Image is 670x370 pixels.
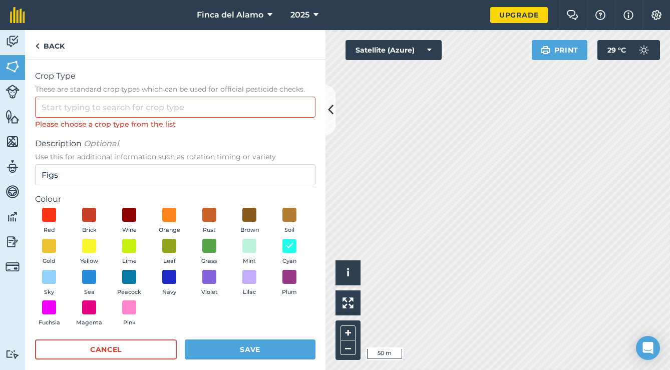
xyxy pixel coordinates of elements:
span: Sea [84,288,95,297]
img: svg+xml;base64,PHN2ZyB4bWxucz0iaHR0cDovL3d3dy53My5vcmcvMjAwMC9zdmciIHdpZHRoPSIxOCIgaGVpZ2h0PSIyNC... [285,240,294,252]
span: Fuchsia [39,318,60,327]
span: Violet [201,288,218,297]
span: Plum [282,288,297,297]
img: A question mark icon [594,10,606,20]
img: svg+xml;base64,PHN2ZyB4bWxucz0iaHR0cDovL3d3dy53My5vcmcvMjAwMC9zdmciIHdpZHRoPSI1NiIgaGVpZ2h0PSI2MC... [6,109,20,124]
label: Colour [35,193,315,205]
img: Four arrows, one pointing top left, one top right, one bottom right and the last bottom left [343,297,354,308]
span: Red [44,226,55,235]
span: Lilac [243,288,256,297]
span: These are standard crop types which can be used for official pesticide checks. [35,84,315,94]
button: Red [35,208,63,235]
button: Lime [115,239,143,266]
span: Pink [123,318,136,327]
span: Sky [44,288,54,297]
button: Brick [75,208,103,235]
img: svg+xml;base64,PHN2ZyB4bWxucz0iaHR0cDovL3d3dy53My5vcmcvMjAwMC9zdmciIHdpZHRoPSIxOSIgaGVpZ2h0PSIyNC... [541,44,550,56]
span: Mint [243,257,256,266]
em: Optional [84,139,119,148]
button: Magenta [75,300,103,327]
button: Cyan [275,239,303,266]
img: svg+xml;base64,PD94bWwgdmVyc2lvbj0iMS4wIiBlbmNvZGluZz0idXRmLTgiPz4KPCEtLSBHZW5lcmF0b3I6IEFkb2JlIE... [6,184,20,199]
button: Pink [115,300,143,327]
button: Peacock [115,270,143,297]
button: Orange [155,208,183,235]
img: svg+xml;base64,PHN2ZyB4bWxucz0iaHR0cDovL3d3dy53My5vcmcvMjAwMC9zdmciIHdpZHRoPSI1NiIgaGVpZ2h0PSI2MC... [6,134,20,149]
button: Satellite (Azure) [346,40,442,60]
button: Gold [35,239,63,266]
span: Magenta [76,318,102,327]
div: Open Intercom Messenger [636,336,660,360]
button: Fuchsia [35,300,63,327]
span: Description [35,138,315,150]
button: Soil [275,208,303,235]
img: Two speech bubbles overlapping with the left bubble in the forefront [566,10,578,20]
button: Rust [195,208,223,235]
img: svg+xml;base64,PD94bWwgdmVyc2lvbj0iMS4wIiBlbmNvZGluZz0idXRmLTgiPz4KPCEtLSBHZW5lcmF0b3I6IEFkb2JlIE... [6,209,20,224]
button: Navy [155,270,183,297]
span: Gold [43,257,56,266]
span: Navy [162,288,176,297]
button: Wine [115,208,143,235]
button: Leaf [155,239,183,266]
button: + [341,325,356,340]
span: Peacock [117,288,141,297]
img: fieldmargin Logo [10,7,25,23]
span: Brick [82,226,97,235]
button: Violet [195,270,223,297]
span: Wine [122,226,137,235]
span: Cyan [282,257,296,266]
img: svg+xml;base64,PD94bWwgdmVyc2lvbj0iMS4wIiBlbmNvZGluZz0idXRmLTgiPz4KPCEtLSBHZW5lcmF0b3I6IEFkb2JlIE... [6,159,20,174]
button: Grass [195,239,223,266]
div: Please choose a crop type from the list [35,119,315,130]
img: svg+xml;base64,PD94bWwgdmVyc2lvbj0iMS4wIiBlbmNvZGluZz0idXRmLTgiPz4KPCEtLSBHZW5lcmF0b3I6IEFkb2JlIE... [6,260,20,274]
span: Yellow [80,257,98,266]
span: Brown [240,226,259,235]
span: Leaf [163,257,176,266]
span: Soil [284,226,294,235]
span: Lime [122,257,137,266]
input: Start typing to search for crop type [35,97,315,118]
span: Use this for additional information such as rotation timing or variety [35,152,315,162]
span: Finca del Alamo [197,9,263,21]
img: svg+xml;base64,PHN2ZyB4bWxucz0iaHR0cDovL3d3dy53My5vcmcvMjAwMC9zdmciIHdpZHRoPSIxNyIgaGVpZ2h0PSIxNy... [623,9,633,21]
span: 2025 [290,9,309,21]
button: Cancel [35,339,177,359]
img: svg+xml;base64,PHN2ZyB4bWxucz0iaHR0cDovL3d3dy53My5vcmcvMjAwMC9zdmciIHdpZHRoPSI1NiIgaGVpZ2h0PSI2MC... [6,59,20,74]
button: – [341,340,356,355]
span: 29 ° C [607,40,626,60]
img: svg+xml;base64,PD94bWwgdmVyc2lvbj0iMS4wIiBlbmNvZGluZz0idXRmLTgiPz4KPCEtLSBHZW5lcmF0b3I6IEFkb2JlIE... [6,234,20,249]
img: svg+xml;base64,PD94bWwgdmVyc2lvbj0iMS4wIiBlbmNvZGluZz0idXRmLTgiPz4KPCEtLSBHZW5lcmF0b3I6IEFkb2JlIE... [6,85,20,99]
span: Rust [203,226,216,235]
button: Brown [235,208,263,235]
button: Print [532,40,588,60]
span: Grass [201,257,217,266]
img: svg+xml;base64,PD94bWwgdmVyc2lvbj0iMS4wIiBlbmNvZGluZz0idXRmLTgiPz4KPCEtLSBHZW5lcmF0b3I6IEFkb2JlIE... [6,349,20,359]
img: svg+xml;base64,PD94bWwgdmVyc2lvbj0iMS4wIiBlbmNvZGluZz0idXRmLTgiPz4KPCEtLSBHZW5lcmF0b3I6IEFkb2JlIE... [634,40,654,60]
button: Save [185,339,315,359]
img: svg+xml;base64,PD94bWwgdmVyc2lvbj0iMS4wIiBlbmNvZGluZz0idXRmLTgiPz4KPCEtLSBHZW5lcmF0b3I6IEFkb2JlIE... [6,34,20,49]
button: Yellow [75,239,103,266]
button: Lilac [235,270,263,297]
button: Sky [35,270,63,297]
button: 29 °C [597,40,660,60]
img: svg+xml;base64,PHN2ZyB4bWxucz0iaHR0cDovL3d3dy53My5vcmcvMjAwMC9zdmciIHdpZHRoPSI5IiBoZWlnaHQ9IjI0Ii... [35,40,40,52]
button: i [336,260,361,285]
a: Upgrade [490,7,548,23]
span: i [347,266,350,279]
button: Plum [275,270,303,297]
a: Back [25,30,75,60]
span: Crop Type [35,70,315,82]
button: Sea [75,270,103,297]
span: Orange [159,226,180,235]
img: A cog icon [650,10,662,20]
button: Mint [235,239,263,266]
